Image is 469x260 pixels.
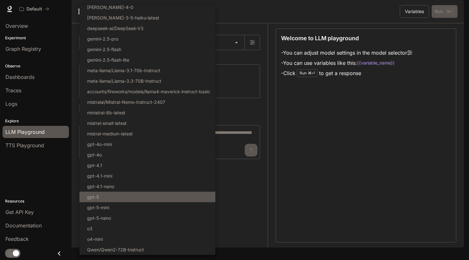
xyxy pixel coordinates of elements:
[87,246,144,253] p: Qwen/Qwen2-72B-Instruct
[87,215,111,221] p: gpt-5-nano
[87,141,112,148] p: gpt-4o-mini
[87,151,102,158] p: gpt-4o
[87,46,121,53] p: gemini-2.5-flash
[87,67,160,74] p: meta-llama/Llama-3.1-70b-Instruct
[87,4,133,11] p: [PERSON_NAME]-4-0
[87,99,165,105] p: mistralai/Mistral-Nemo-Instruct-2407
[87,172,112,179] p: gpt-4.1-mini
[87,35,118,42] p: gemini-2.5-pro
[87,204,109,211] p: gpt-5-mini
[87,109,125,116] p: ministral-8b-latest
[87,236,103,242] p: o4-mini
[87,78,161,84] p: meta-llama/Llama-3.3-70B-Instruct
[87,225,93,232] p: o3
[87,88,210,95] p: accounts/fireworks/models/llama4-maverick-instruct-basic
[87,57,129,63] p: gemini-2.5-flash-lite
[87,183,114,190] p: gpt-4.1-nano
[87,25,144,32] p: deepseek-ai/DeepSeek-V3
[87,130,133,137] p: mistral-medium-latest
[87,120,127,126] p: mistral-small-latest
[87,194,99,200] p: gpt-5
[87,14,159,21] p: [PERSON_NAME]-3-5-haiku-latest
[87,162,102,169] p: gpt-4.1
